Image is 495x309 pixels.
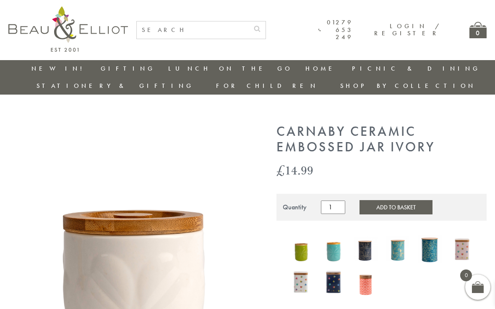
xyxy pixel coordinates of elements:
button: Add to Basket [360,200,432,214]
a: Shop by collection [340,82,476,90]
a: Confetti Home Cream Storage Canister [289,266,313,299]
img: Confetti Home Cream Storage Canister [289,266,313,297]
a: Picnic & Dining [352,64,480,73]
a: Confetti Home Blush Storage Canister [450,233,474,266]
a: Botanicals storage canister [354,236,378,263]
a: 01279 653 249 [318,19,353,41]
a: Carnaby Ceramic Embossed Jar [289,233,313,266]
input: Product quantity [321,201,345,214]
span: 0 [460,269,472,281]
img: logo [8,6,128,52]
img: Vibe Medium Coral Canister [354,269,378,295]
bdi: 14.99 [276,161,313,179]
img: Confetti Home Navy Storage Canister [321,266,345,297]
img: Botanicals storage canister [354,236,378,261]
a: Botanicals storage canister [418,235,442,264]
a: Lunch On The Go [168,64,292,73]
img: Carnaby Ceramic Embossed Jar [289,233,313,264]
a: Botanicals storage canister [386,236,410,263]
img: Carnaby Ceramic Embossed Jar [321,233,345,264]
a: Vibe Medium Coral Canister [354,269,378,297]
a: Home [305,64,339,73]
img: Botanicals storage canister [386,236,410,261]
input: SEARCH [137,21,249,39]
a: For Children [216,82,318,90]
span: £ [276,161,285,179]
div: Quantity [283,203,307,211]
a: Carnaby Ceramic Embossed Jar [321,233,345,266]
a: New in! [31,64,88,73]
img: Confetti Home Blush Storage Canister [450,233,474,264]
h1: Carnaby Ceramic Embossed Jar Ivory [276,124,487,155]
a: Login / Register [374,22,440,37]
a: Confetti Home Navy Storage Canister [321,266,345,299]
a: Gifting [101,64,155,73]
img: Botanicals storage canister [418,235,442,262]
a: Stationery & Gifting [36,82,194,90]
a: 0 [469,22,487,38]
